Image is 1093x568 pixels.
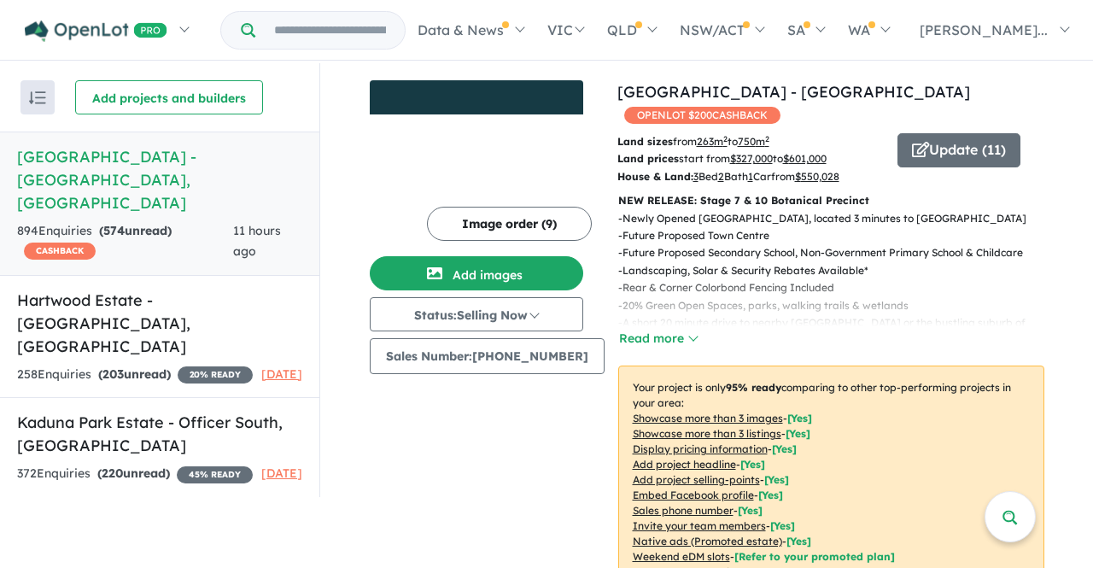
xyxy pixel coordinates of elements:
u: Showcase more than 3 images [633,412,783,425]
img: Openlot PRO Logo White [25,20,167,42]
p: - Future Proposed Town Centre [618,227,1058,244]
button: Add projects and builders [75,80,263,114]
span: [ Yes ] [772,442,797,455]
u: $ 550,028 [795,170,839,183]
input: Try estate name, suburb, builder or developer [259,12,401,49]
div: 894 Enquir ies [17,221,233,262]
u: Native ads (Promoted estate) [633,535,782,548]
span: 574 [103,223,125,238]
u: Invite your team members [633,519,766,532]
span: [Yes] [786,535,811,548]
u: $ 327,000 [730,152,773,165]
span: to [728,135,769,148]
span: [DATE] [261,366,302,382]
strong: ( unread) [98,366,171,382]
p: Bed Bath Car from [617,168,885,185]
span: [ Yes ] [770,519,795,532]
a: [GEOGRAPHIC_DATA] - [GEOGRAPHIC_DATA] [617,82,970,102]
span: 45 % READY [177,466,253,483]
u: Weekend eDM slots [633,550,730,563]
span: [DATE] [261,466,302,481]
button: Update (11) [897,133,1020,167]
span: CASHBACK [24,243,96,260]
p: NEW RELEASE: Stage 7 & 10 Botanical Precinct [618,192,1044,209]
span: [ Yes ] [738,504,763,517]
p: start from [617,150,885,167]
b: 95 % ready [726,381,781,394]
p: - Newly Opened [GEOGRAPHIC_DATA], located 3 minutes to [GEOGRAPHIC_DATA] [618,210,1058,227]
p: - Rear & Corner Colorbond Fencing Included [618,279,1058,296]
b: House & Land: [617,170,693,183]
span: [ Yes ] [740,458,765,471]
p: - Landscaping, Solar & Security Rebates Available* [618,262,1058,279]
h5: Hartwood Estate - [GEOGRAPHIC_DATA] , [GEOGRAPHIC_DATA] [17,289,302,358]
span: [PERSON_NAME]... [920,21,1048,38]
span: [ Yes ] [764,473,789,486]
u: 2 [718,170,724,183]
strong: ( unread) [97,466,170,481]
p: - 20% Green Open Spaces, parks, walking trails & wetlands [618,297,1058,314]
span: 220 [102,466,123,481]
u: 263 m [697,135,728,148]
u: 3 [693,170,698,183]
u: Add project headline [633,458,736,471]
sup: 2 [765,134,769,143]
u: Sales phone number [633,504,734,517]
span: 20 % READY [178,366,253,384]
span: [ Yes ] [758,489,783,501]
span: OPENLOT $ 200 CASHBACK [624,107,780,124]
u: Showcase more than 3 listings [633,427,781,440]
strong: ( unread) [99,223,172,238]
button: Status:Selling Now [370,297,583,331]
u: Display pricing information [633,442,768,455]
span: [ Yes ] [786,427,810,440]
h5: Kaduna Park Estate - Officer South , [GEOGRAPHIC_DATA] [17,411,302,457]
span: [ Yes ] [787,412,812,425]
button: Sales Number:[PHONE_NUMBER] [370,338,605,374]
span: 203 [102,366,124,382]
p: - Future Proposed Secondary School, Non-Government Primary School & Childcare [618,244,1058,261]
u: 1 [748,170,753,183]
h5: [GEOGRAPHIC_DATA] - [GEOGRAPHIC_DATA] , [GEOGRAPHIC_DATA] [17,145,302,214]
span: 11 hours ago [233,223,281,259]
p: - A short 20 minute drive to nearby [GEOGRAPHIC_DATA] or the bustling suburb of [GEOGRAPHIC_DATA] [618,314,1058,349]
div: 372 Enquir ies [17,464,253,484]
b: Land sizes [617,135,673,148]
button: Add images [370,256,583,290]
u: $ 601,000 [783,152,827,165]
img: sort.svg [29,91,46,104]
span: to [773,152,827,165]
b: Land prices [617,152,679,165]
div: 258 Enquir ies [17,365,253,385]
sup: 2 [723,134,728,143]
u: 750 m [738,135,769,148]
button: Read more [618,329,698,348]
u: Add project selling-points [633,473,760,486]
p: from [617,133,885,150]
button: Image order (9) [427,207,592,241]
u: Embed Facebook profile [633,489,754,501]
span: [Refer to your promoted plan] [734,550,895,563]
